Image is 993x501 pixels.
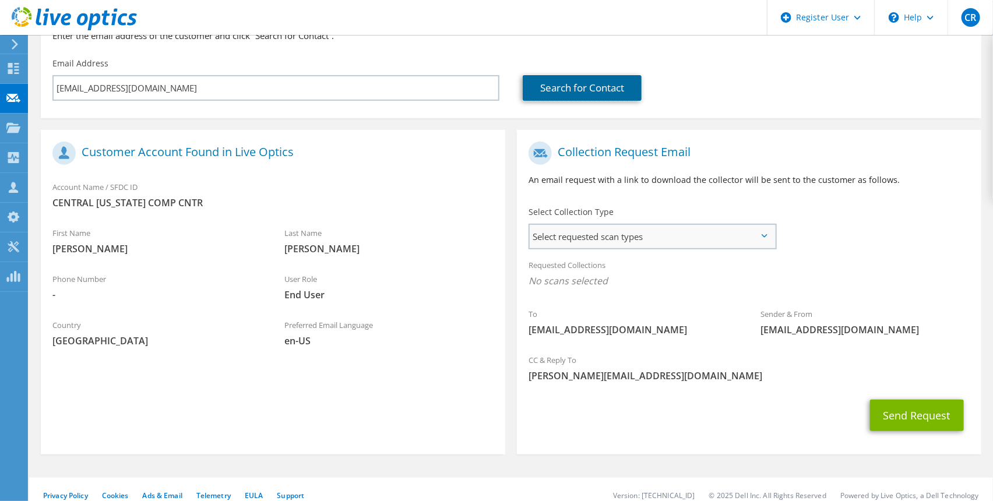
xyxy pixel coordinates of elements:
[517,348,981,388] div: CC & Reply To
[529,142,964,165] h1: Collection Request Email
[613,491,695,500] li: Version: [TECHNICAL_ID]
[889,12,899,23] svg: \n
[529,274,970,287] span: No scans selected
[870,400,964,431] button: Send Request
[143,491,182,500] a: Ads & Email
[760,323,969,336] span: [EMAIL_ADDRESS][DOMAIN_NAME]
[52,196,494,209] span: CENTRAL [US_STATE] COMP CNTR
[41,313,273,353] div: Country
[530,225,775,248] span: Select requested scan types
[41,221,273,261] div: First Name
[517,302,749,342] div: To
[529,369,970,382] span: [PERSON_NAME][EMAIL_ADDRESS][DOMAIN_NAME]
[749,302,981,342] div: Sender & From
[245,491,263,500] a: EULA
[41,267,273,307] div: Phone Number
[273,267,505,307] div: User Role
[284,242,493,255] span: [PERSON_NAME]
[709,491,826,500] li: © 2025 Dell Inc. All Rights Reserved
[52,288,261,301] span: -
[284,334,493,347] span: en-US
[52,242,261,255] span: [PERSON_NAME]
[273,313,505,353] div: Preferred Email Language
[52,58,108,69] label: Email Address
[529,206,614,218] label: Select Collection Type
[52,29,970,42] h3: Enter the email address of the customer and click “Search for Contact”.
[52,142,488,165] h1: Customer Account Found in Live Optics
[273,221,505,261] div: Last Name
[523,75,642,101] a: Search for Contact
[284,288,493,301] span: End User
[529,323,737,336] span: [EMAIL_ADDRESS][DOMAIN_NAME]
[41,175,505,215] div: Account Name / SFDC ID
[517,253,981,296] div: Requested Collections
[43,491,88,500] a: Privacy Policy
[196,491,231,500] a: Telemetry
[962,8,980,27] span: CR
[840,491,979,500] li: Powered by Live Optics, a Dell Technology
[52,334,261,347] span: [GEOGRAPHIC_DATA]
[277,491,304,500] a: Support
[529,174,970,186] p: An email request with a link to download the collector will be sent to the customer as follows.
[102,491,129,500] a: Cookies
